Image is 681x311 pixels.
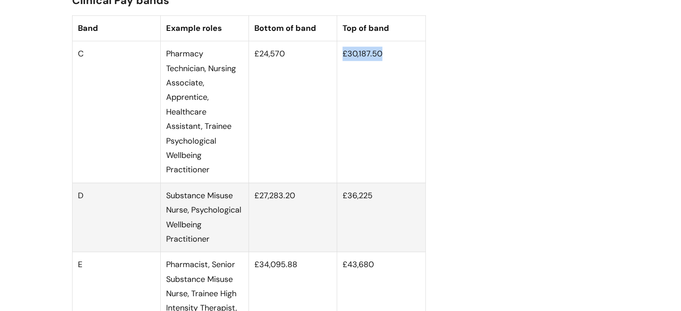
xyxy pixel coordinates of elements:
td: £30,187.50 [337,41,425,183]
th: Band [72,15,160,41]
th: Bottom of band [249,15,337,41]
th: Example roles [160,15,248,41]
td: £24,570 [249,41,337,183]
td: Pharmacy Technician, Nursing Associate, Apprentice, Healthcare Assistant, Trainee Psychological W... [160,41,248,183]
th: Top of band [337,15,425,41]
td: D [72,183,160,252]
td: Substance Misuse Nurse, Psychological Wellbeing Practitioner [160,183,248,252]
td: C [72,41,160,183]
td: £36,225 [337,183,425,252]
td: £27,283.20 [249,183,337,252]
